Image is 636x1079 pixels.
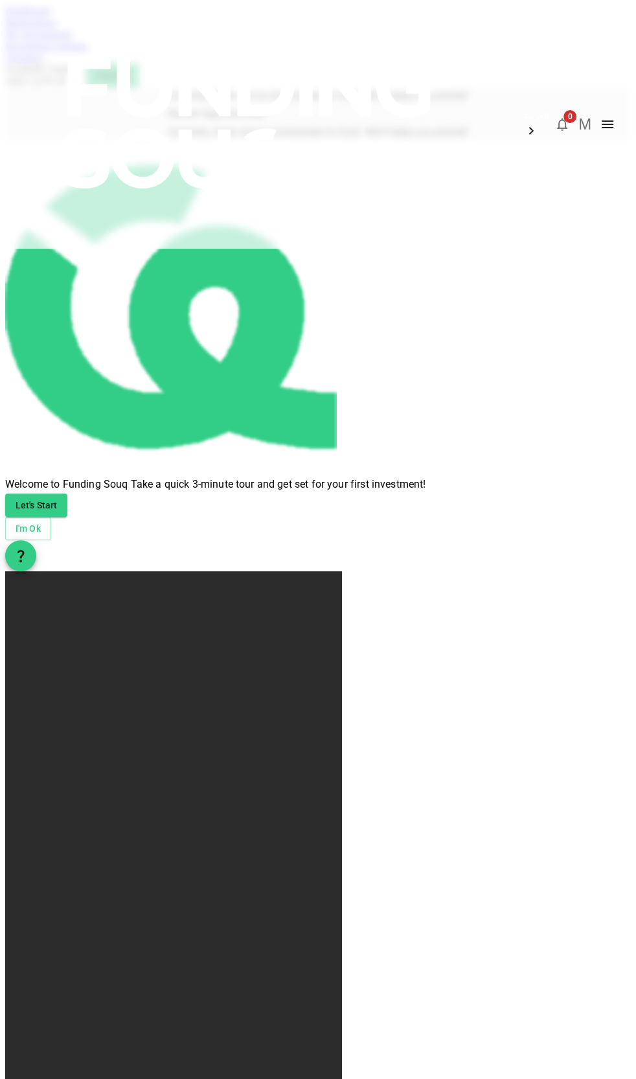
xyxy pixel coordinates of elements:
[5,141,337,473] img: fav-icon
[128,478,426,490] span: Take a quick 3-minute tour and get set for your first investment!
[563,110,576,123] span: 0
[523,110,549,120] span: العربية
[5,517,51,540] button: I'm Ok
[549,111,575,137] button: 0
[5,494,67,517] button: Let's Start
[5,478,128,490] span: Welcome to Funding Souq
[575,115,595,134] button: M
[5,540,36,571] button: question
